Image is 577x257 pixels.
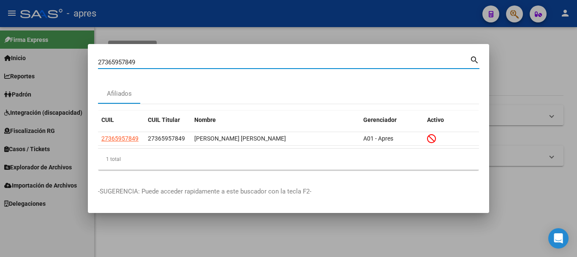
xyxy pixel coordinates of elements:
span: Activo [427,116,444,123]
datatable-header-cell: Nombre [191,111,360,129]
div: 1 total [98,149,479,170]
span: CUIL [101,116,114,123]
div: Open Intercom Messenger [548,228,569,249]
span: 27365957849 [101,135,139,142]
datatable-header-cell: CUIL Titular [144,111,191,129]
mat-icon: search [470,54,479,64]
datatable-header-cell: Gerenciador [360,111,424,129]
span: A01 - Apres [363,135,393,142]
p: -SUGERENCIA: Puede acceder rapidamente a este buscador con la tecla F2- [98,187,479,196]
div: [PERSON_NAME] [PERSON_NAME] [194,134,357,144]
datatable-header-cell: Activo [424,111,479,129]
div: Afiliados [107,89,132,99]
span: 27365957849 [148,135,185,142]
datatable-header-cell: CUIL [98,111,144,129]
span: CUIL Titular [148,116,180,123]
span: Gerenciador [363,116,397,123]
span: Nombre [194,116,216,123]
